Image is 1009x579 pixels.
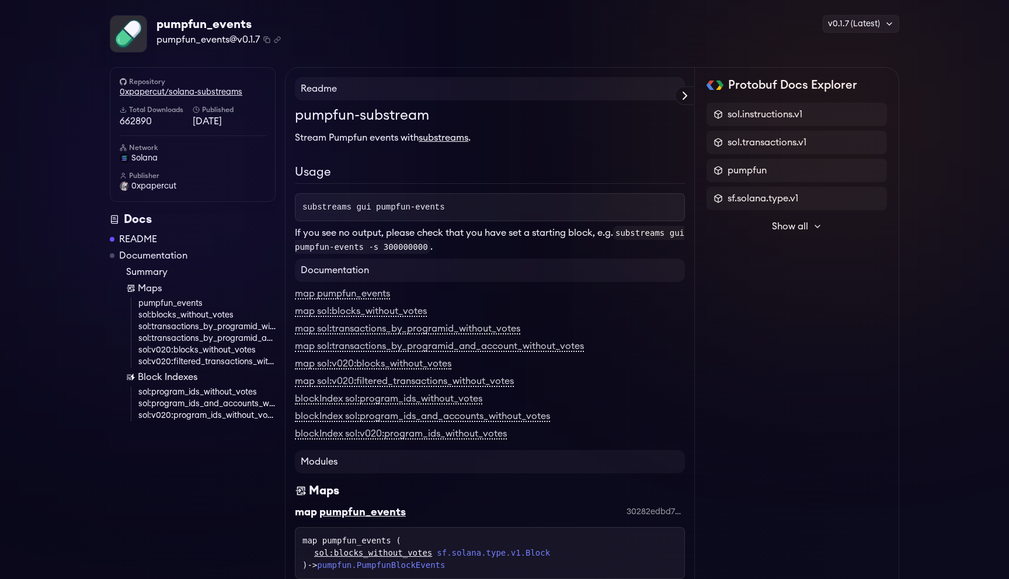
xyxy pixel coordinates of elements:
[707,81,723,90] img: Protobuf
[138,333,276,344] a: sol:transactions_by_programid_and_account_without_votes
[156,33,260,47] span: pumpfun_events@v0.1.7
[295,411,550,422] a: blockIndex sol:program_ids_and_accounts_without_votes
[728,191,798,205] span: sf.solana.type.v1
[126,265,276,279] a: Summary
[138,344,276,356] a: sol:v020:blocks_without_votes
[295,359,451,369] a: map sol:v020:blocks_without_votes
[126,284,135,293] img: Map icon
[295,163,685,184] h2: Usage
[193,105,266,114] h6: Published
[295,226,685,254] p: If you see no output, please check that you have set a starting block, e.g. .
[120,182,129,191] img: User Avatar
[138,298,276,309] a: pumpfun_events
[728,107,802,121] span: sol.instructions.v1
[120,152,266,164] a: solana
[138,309,276,321] a: sol:blocks_without_votes
[119,232,157,246] a: README
[302,535,677,571] div: map pumpfun_events ( )
[309,483,339,499] div: Maps
[319,504,406,520] div: pumpfun_events
[120,180,266,192] a: 0xpapercut
[295,324,520,334] a: map sol:transactions_by_programid_without_votes
[728,135,806,149] span: sol.transactions.v1
[295,226,684,254] code: substreams gui pumpfun-events -s 300000000
[120,105,193,114] h6: Total Downloads
[295,376,514,387] a: map sol:v020:filtered_transactions_without_votes
[728,163,767,177] span: pumpfun
[131,152,158,164] span: solana
[138,321,276,333] a: sol:transactions_by_programid_without_votes
[120,171,266,180] h6: Publisher
[126,281,276,295] a: Maps
[314,547,432,559] a: sol:blocks_without_votes
[120,154,129,163] img: solana
[138,410,276,421] a: sol:v020:program_ids_without_votes
[110,16,147,52] img: Package Logo
[823,15,899,33] div: v0.1.7 (Latest)
[126,370,276,384] a: Block Indexes
[156,16,281,33] div: pumpfun_events
[120,78,127,85] img: github
[295,504,317,520] div: map
[295,341,584,352] a: map sol:transactions_by_programid_and_account_without_votes
[437,547,550,559] a: sf.solana.type.v1.Block
[295,306,427,317] a: map sol:blocks_without_votes
[120,114,193,128] span: 662890
[138,356,276,368] a: sol:v020:filtered_transactions_without_votes
[707,215,887,238] button: Show all
[295,131,685,145] p: Stream Pumpfun events with .
[728,77,857,93] h2: Protobuf Docs Explorer
[295,394,482,404] a: blockIndex sol:program_ids_without_votes
[131,180,176,192] span: 0xpapercut
[295,77,685,100] h4: Readme
[120,77,266,86] h6: Repository
[120,86,266,98] a: 0xpapercut/solana-substreams
[274,36,281,43] button: Copy .spkg link to clipboard
[307,560,445,570] span: ->
[295,429,507,440] a: blockIndex sol:v020:program_ids_without_votes
[263,36,270,43] button: Copy package name and version
[627,506,685,518] div: 30282edbd7addfe081170e3eb2c6de1539127a0a
[119,249,187,263] a: Documentation
[138,398,276,410] a: sol:program_ids_and_accounts_without_votes
[295,105,685,126] h1: pumpfun-substream
[110,211,276,228] div: Docs
[120,143,266,152] h6: Network
[317,560,445,570] a: pumpfun.PumpfunBlockEvents
[302,203,445,212] span: substreams gui pumpfun-events
[295,450,685,473] h4: Modules
[295,483,307,499] img: Maps icon
[138,386,276,398] a: sol:program_ids_without_votes
[295,289,390,299] a: map pumpfun_events
[126,372,135,382] img: Block Index icon
[419,133,468,142] a: substreams
[295,259,685,282] h4: Documentation
[193,114,266,128] span: [DATE]
[772,219,808,233] span: Show all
